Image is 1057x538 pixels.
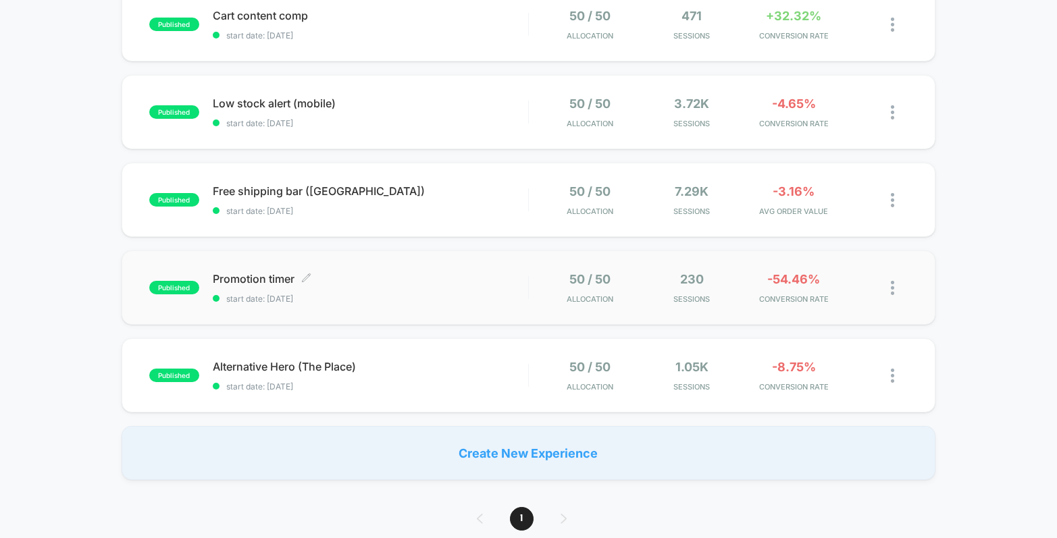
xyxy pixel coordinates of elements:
span: CONVERSION RATE [746,119,842,128]
span: Sessions [644,119,740,128]
span: 230 [680,272,704,286]
span: Free shipping bar ([GEOGRAPHIC_DATA]) [213,184,528,198]
input: Seek [10,257,532,269]
span: start date: [DATE] [213,206,528,216]
span: 1 [510,507,534,531]
img: close [891,281,894,295]
span: Allocation [567,31,613,41]
span: Allocation [567,294,613,304]
span: CONVERSION RATE [746,294,842,304]
span: 50 / 50 [569,360,611,374]
div: Duration [380,278,415,293]
span: 50 / 50 [569,184,611,198]
img: close [891,193,894,207]
span: -3.16% [773,184,815,198]
span: Sessions [644,207,740,216]
img: close [891,105,894,119]
span: 3.72k [674,97,709,111]
span: Allocation [567,119,613,128]
img: close [891,18,894,32]
span: published [149,105,199,119]
span: Sessions [644,382,740,392]
span: Sessions [644,294,740,304]
span: 7.29k [675,184,708,198]
span: Alternative Hero (The Place) [213,360,528,373]
div: Create New Experience [122,426,935,480]
input: Volume [442,279,482,292]
span: 50 / 50 [569,9,611,23]
span: start date: [DATE] [213,381,528,392]
span: Low stock alert (mobile) [213,97,528,110]
span: CONVERSION RATE [746,31,842,41]
span: 1.05k [675,360,708,374]
span: -8.75% [772,360,816,374]
span: start date: [DATE] [213,30,528,41]
span: Promotion timer [213,272,528,286]
span: published [149,193,199,207]
span: 50 / 50 [569,272,611,286]
span: Allocation [567,207,613,216]
span: 50 / 50 [569,97,611,111]
button: Play, NEW DEMO 2025-VEED.mp4 [7,275,28,296]
span: AVG ORDER VALUE [746,207,842,216]
span: -4.65% [772,97,816,111]
span: Cart content comp [213,9,528,22]
span: start date: [DATE] [213,118,528,128]
span: published [149,18,199,31]
span: -54.46% [767,272,820,286]
span: published [149,369,199,382]
span: 471 [681,9,702,23]
span: published [149,281,199,294]
span: CONVERSION RATE [746,382,842,392]
button: Play, NEW DEMO 2025-VEED.mp4 [253,136,286,168]
span: start date: [DATE] [213,294,528,304]
img: close [891,369,894,383]
span: Sessions [644,31,740,41]
span: +32.32% [766,9,821,23]
span: Allocation [567,382,613,392]
div: Current time [346,278,378,293]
